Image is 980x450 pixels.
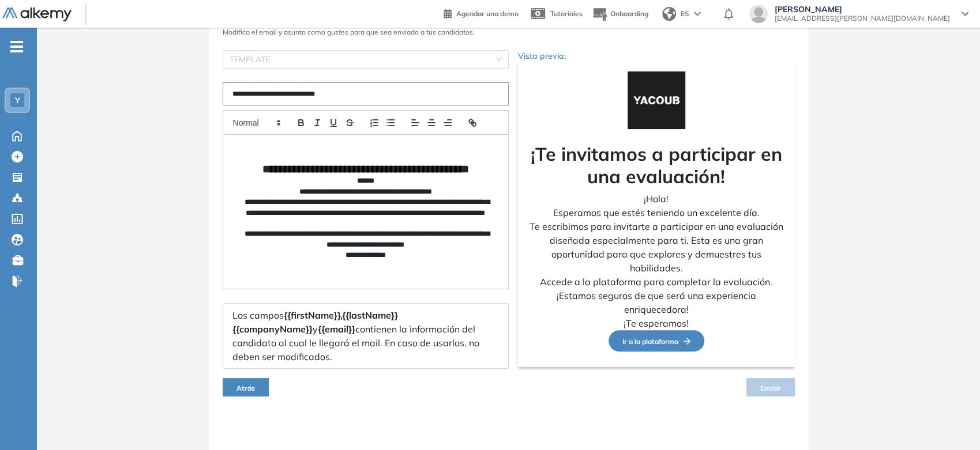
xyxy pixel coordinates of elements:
span: Ir a la plataforma [622,337,690,346]
span: Onboarding [610,9,648,18]
span: ES [681,9,689,19]
span: {{companyName}} [232,323,313,335]
p: Te escribimos para invitarte a participar en una evaluación diseñada especialmente para ti. Esta ... [527,220,786,275]
p: Vista previa: [518,50,795,62]
a: Agendar una demo [444,6,519,20]
button: Ir a la plataformaFlecha [609,330,704,351]
p: ¡Te esperamos! [527,316,786,330]
img: Logo [2,7,72,22]
iframe: Chat Widget [922,395,980,450]
div: Los campos y contienen la información del candidato al cual le llegará el mail. En caso de usarlo... [223,303,509,369]
img: arrow [694,12,701,16]
div: Widget de chat [922,395,980,450]
span: [PERSON_NAME] [775,5,950,14]
button: Onboarding [592,2,648,27]
img: Logo de la compañía [628,71,685,129]
span: {{lastName}} [342,309,398,321]
span: Enviar [760,384,781,392]
p: Esperamos que estés teniendo un excelente día. [527,206,786,220]
p: ¡Hola! [527,192,786,206]
p: Accede a la plataforma para completar la evaluación. ¡Estamos seguros de que será una experiencia... [527,275,786,316]
span: Atrás [236,384,255,392]
h3: Modifica el email y asunto como gustes para que sea enviado a tus candidatos. [223,28,795,36]
button: Atrás [223,378,269,396]
img: Flecha [678,338,690,345]
span: Y [15,96,20,105]
span: {{email}} [318,323,355,335]
i: - [10,46,23,48]
button: Enviar [746,378,795,396]
img: world [662,7,676,21]
span: [EMAIL_ADDRESS][PERSON_NAME][DOMAIN_NAME] [775,14,950,23]
span: Agendar una demo [456,9,519,18]
strong: ¡Te invitamos a participar en una evaluación! [531,142,782,187]
span: Tutoriales [550,9,583,18]
span: {{firstName}}, [284,309,342,321]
